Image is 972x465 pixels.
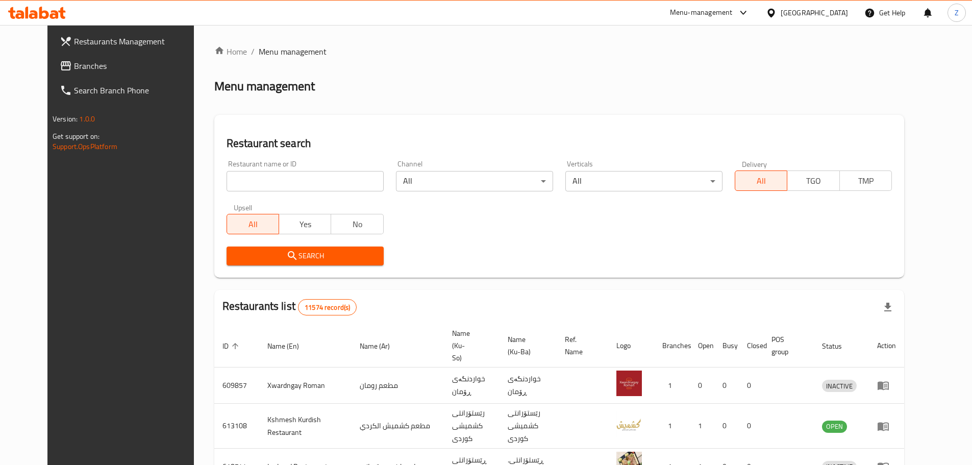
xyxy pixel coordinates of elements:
span: Ref. Name [565,333,596,358]
span: Name (Ku-So) [452,327,487,364]
td: 0 [690,368,714,404]
button: All [735,170,787,191]
a: Restaurants Management [52,29,210,54]
img: Xwardngay Roman [616,371,642,396]
td: 1 [654,368,690,404]
button: All [227,214,279,234]
td: 0 [714,368,739,404]
img: Kshmesh Kurdish Restaurant [616,411,642,437]
span: Restaurants Management [74,35,202,47]
th: Open [690,324,714,368]
button: TMP [839,170,892,191]
span: Z [955,7,959,18]
span: Name (Ku-Ba) [508,333,544,358]
td: خواردنگەی ڕۆمان [500,368,557,404]
div: All [565,171,722,191]
span: Search Branch Phone [74,84,202,96]
div: Export file [876,295,900,320]
span: TGO [791,174,835,188]
td: 1 [690,404,714,449]
span: INACTIVE [822,380,857,392]
span: POS group [771,333,802,358]
div: Menu [877,420,896,432]
td: 609857 [214,368,259,404]
span: Branches [74,60,202,72]
span: Menu management [259,45,327,58]
span: All [739,174,783,188]
input: Search for restaurant name or ID.. [227,171,384,191]
th: Busy [714,324,739,368]
div: Total records count [298,299,357,315]
h2: Restaurant search [227,136,892,151]
li: / [251,45,255,58]
button: No [331,214,383,234]
span: Name (En) [267,340,312,352]
span: Get support on: [53,130,99,143]
span: Version: [53,112,78,126]
th: Action [869,324,904,368]
div: OPEN [822,421,847,433]
span: 11574 record(s) [298,303,356,312]
td: 0 [739,404,763,449]
h2: Restaurants list [222,299,357,315]
span: TMP [844,174,888,188]
h2: Menu management [214,78,315,94]
td: 0 [714,404,739,449]
td: خواردنگەی ڕۆمان [444,368,500,404]
td: رێستۆرانتی کشمیشى كوردى [444,404,500,449]
td: 613108 [214,404,259,449]
button: Search [227,247,384,265]
label: Delivery [742,160,767,167]
button: Yes [279,214,331,234]
span: No [335,217,379,232]
button: TGO [787,170,839,191]
div: [GEOGRAPHIC_DATA] [781,7,848,18]
div: Menu-management [670,7,733,19]
span: 1.0.0 [79,112,95,126]
label: Upsell [234,204,253,211]
span: Yes [283,217,327,232]
span: Status [822,340,855,352]
span: ID [222,340,242,352]
th: Logo [608,324,654,368]
div: Menu [877,379,896,391]
td: مطعم كشميش الكردي [352,404,444,449]
a: Search Branch Phone [52,78,210,103]
span: All [231,217,275,232]
a: Support.OpsPlatform [53,140,117,153]
td: Kshmesh Kurdish Restaurant [259,404,352,449]
nav: breadcrumb [214,45,904,58]
a: Branches [52,54,210,78]
div: All [396,171,553,191]
span: OPEN [822,421,847,432]
td: 0 [739,368,763,404]
span: Search [235,250,376,262]
td: رێستۆرانتی کشمیشى كوردى [500,404,557,449]
td: Xwardngay Roman [259,368,352,404]
a: Home [214,45,247,58]
th: Closed [739,324,763,368]
span: Name (Ar) [360,340,403,352]
th: Branches [654,324,690,368]
td: مطعم رومان [352,368,444,404]
td: 1 [654,404,690,449]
